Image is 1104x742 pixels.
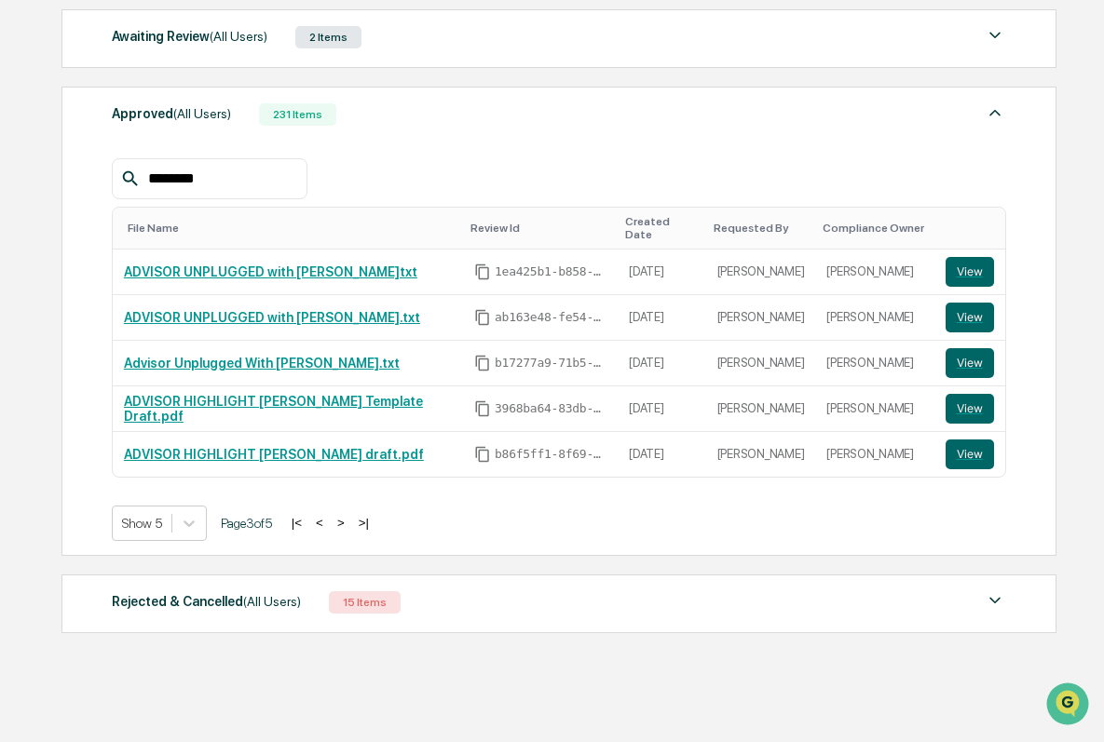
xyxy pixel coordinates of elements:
img: caret [984,101,1006,124]
a: ADVISOR HIGHLIGHT [PERSON_NAME] Template Draft.pdf [124,394,423,424]
img: caret [984,589,1006,612]
td: [DATE] [618,386,706,432]
img: 1746055101610-c473b297-6a78-478c-a979-82029cc54cd1 [19,142,52,176]
span: (All Users) [210,29,267,44]
div: Toggle SortBy [949,222,998,235]
td: [PERSON_NAME] [815,386,934,432]
a: ADVISOR UNPLUGGED with [PERSON_NAME].txt [124,310,420,325]
a: 🗄️Attestations [128,227,239,261]
button: Start new chat [317,148,339,170]
div: Approved [112,101,231,126]
button: View [946,348,994,378]
span: (All Users) [243,594,301,609]
div: Rejected & Cancelled [112,589,301,614]
td: [PERSON_NAME] [706,386,816,432]
iframe: Open customer support [1044,681,1095,731]
a: ADVISOR UNPLUGGED with [PERSON_NAME]txt [124,264,417,279]
span: Page 3 of 5 [221,516,272,531]
span: Data Lookup [37,270,117,289]
span: Attestations [154,235,231,253]
span: b17277a9-71b5-402c-b246-eb93f6310263 [495,356,607,371]
div: 🖐️ [19,236,34,251]
span: Copy Id [474,446,491,463]
div: 🔎 [19,272,34,287]
div: Toggle SortBy [625,215,699,241]
span: Pylon [185,316,225,330]
span: 3968ba64-83db-4653-9127-f602eebaa519 [495,401,607,416]
button: > [332,515,350,531]
span: Preclearance [37,235,120,253]
a: Powered byPylon [131,315,225,330]
span: Copy Id [474,400,491,417]
div: Toggle SortBy [823,222,926,235]
a: 🖐️Preclearance [11,227,128,261]
div: 🗄️ [135,236,150,251]
a: 🔎Data Lookup [11,263,125,296]
div: Toggle SortBy [714,222,809,235]
button: >| [353,515,375,531]
div: Awaiting Review [112,24,267,48]
div: 2 Items [295,26,361,48]
div: Toggle SortBy [470,222,610,235]
div: 15 Items [329,591,401,614]
button: View [946,303,994,332]
a: Advisor Unplugged With [PERSON_NAME].txt [124,356,400,371]
div: We're available if you need us! [63,161,236,176]
span: Copy Id [474,355,491,371]
td: [PERSON_NAME] [706,432,816,477]
td: [PERSON_NAME] [706,295,816,341]
p: How can we help? [19,39,339,69]
button: < [310,515,329,531]
button: View [946,257,994,287]
td: [PERSON_NAME] [706,341,816,386]
span: 1ea425b1-b858-4207-941b-646c540e0275 [495,264,607,279]
span: (All Users) [173,106,231,121]
td: [PERSON_NAME] [815,295,934,341]
div: Start new chat [63,142,306,161]
button: |< [286,515,307,531]
td: [PERSON_NAME] [706,250,816,295]
button: View [946,394,994,424]
td: [DATE] [618,295,706,341]
td: [DATE] [618,432,706,477]
td: [PERSON_NAME] [815,432,934,477]
td: [PERSON_NAME] [815,250,934,295]
img: caret [984,24,1006,47]
div: 231 Items [259,103,336,126]
span: ab163e48-fe54-4c97-8514-38ba93918bdf [495,310,607,325]
span: b86f5ff1-8f69-413c-87f8-af7df9491202 [495,447,607,462]
td: [DATE] [618,341,706,386]
span: Copy Id [474,263,491,280]
a: ADVISOR HIGHLIGHT [PERSON_NAME] draft.pdf [124,447,424,462]
button: View [946,439,994,469]
div: Toggle SortBy [128,222,456,235]
span: Copy Id [474,309,491,326]
td: [DATE] [618,250,706,295]
td: [PERSON_NAME] [815,341,934,386]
